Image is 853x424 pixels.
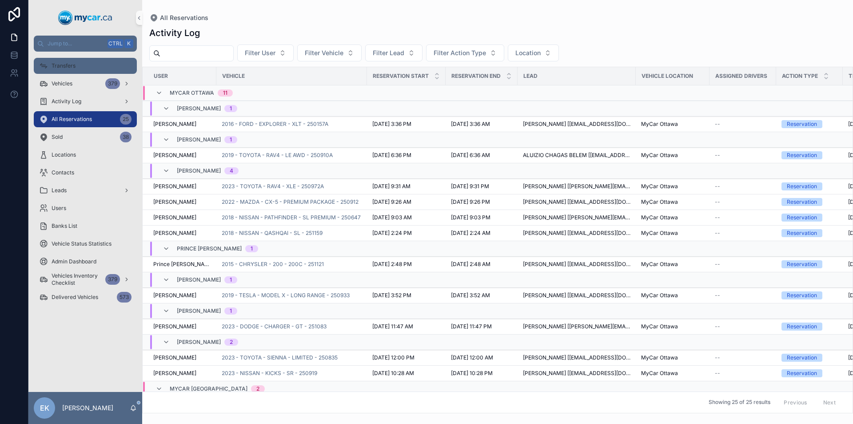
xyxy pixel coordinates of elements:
[177,167,221,174] span: [PERSON_NAME]
[170,89,214,97] span: MyCar Ottawa
[52,187,67,194] span: Leads
[230,339,233,346] div: 2
[154,73,168,80] span: User
[52,294,98,301] span: Delivered Vehicles
[230,167,233,174] div: 4
[52,222,77,230] span: Banks List
[105,78,120,89] div: 379
[28,52,142,317] div: scrollable content
[523,183,630,190] span: [PERSON_NAME] [[PERSON_NAME][EMAIL_ADDRESS][PERSON_NAME][DOMAIN_NAME]]
[160,13,208,22] span: All Reservations
[451,370,493,377] span: [DATE] 10:28 PM
[52,62,76,69] span: Transfers
[34,76,137,92] a: Vehicles379
[222,183,324,190] a: 2023 - TOYOTA - RAV4 - XLE - 250972A
[34,111,137,127] a: All Reservations25
[523,121,630,128] span: [PERSON_NAME] [[EMAIL_ADDRESS][DOMAIN_NAME]]
[52,205,66,212] span: Users
[787,182,817,190] div: Reservation
[715,73,767,80] span: Assigned Drivers
[34,147,137,163] a: Locations
[125,40,132,47] span: K
[641,121,678,128] span: MyCar Ottawa
[34,271,137,287] a: Vehicles Inventory Checklist379
[523,261,630,268] span: [PERSON_NAME] [[EMAIL_ADDRESS][DOMAIN_NAME]]
[177,136,221,143] span: [PERSON_NAME]
[237,44,294,61] button: Select Button
[34,289,137,305] a: Delivered Vehicles573
[305,48,343,57] span: Filter Vehicle
[451,214,490,221] span: [DATE] 9:03 PM
[149,27,200,39] h1: Activity Log
[523,354,630,361] span: [PERSON_NAME] [[EMAIL_ADDRESS][DOMAIN_NAME]]
[52,133,63,141] span: Sold
[641,183,678,190] span: MyCar Ottawa
[641,214,678,221] span: MyCar Ottawa
[34,236,137,252] a: Vehicle Status Statistics
[715,214,720,221] span: --
[523,292,630,299] span: [PERSON_NAME] [[EMAIL_ADDRESS][DOMAIN_NAME]]
[715,183,720,190] span: --
[230,307,232,315] div: 1
[787,260,817,268] div: Reservation
[52,169,74,176] span: Contacts
[34,218,137,234] a: Banks List
[34,182,137,198] a: Leads
[34,58,137,74] a: Transfers
[34,129,137,145] a: Sold38
[34,36,137,52] button: Jump to...CtrlK
[153,230,196,237] span: [PERSON_NAME]
[787,323,817,331] div: Reservation
[426,44,504,61] button: Select Button
[230,276,232,283] div: 1
[177,339,221,346] span: [PERSON_NAME]
[451,292,490,299] span: [DATE] 3:52 AM
[177,307,221,315] span: [PERSON_NAME]
[372,152,411,159] span: [DATE] 6:36 PM
[641,230,678,237] span: MyCar Ottawa
[641,292,678,299] span: MyCar Ottawa
[787,291,817,299] div: Reservation
[222,370,317,377] span: 2023 - NISSAN - KICKS - SR - 250919
[641,261,678,268] span: MyCar Ottawa
[451,354,493,361] span: [DATE] 12:00 AM
[222,152,333,159] a: 2019 - TOYOTA - RAV4 - LE AWD - 250910A
[523,323,630,330] span: [PERSON_NAME] [[PERSON_NAME][EMAIL_ADDRESS][DOMAIN_NAME]]
[222,292,350,299] a: 2019 - TESLA - MODEL X - LONG RANGE - 250933
[153,292,196,299] span: [PERSON_NAME]
[177,105,221,112] span: [PERSON_NAME]
[153,323,196,330] span: [PERSON_NAME]
[230,136,232,143] div: 1
[641,370,678,377] span: MyCar Ottawa
[40,403,49,413] span: EK
[372,261,412,268] span: [DATE] 2:48 PM
[715,121,720,128] span: --
[245,48,275,57] span: Filter User
[372,198,411,206] span: [DATE] 9:26 AM
[34,165,137,181] a: Contacts
[48,40,104,47] span: Jump to...
[641,198,678,206] span: MyCar Ottawa
[170,385,247,392] span: MyCar [GEOGRAPHIC_DATA]
[372,323,413,330] span: [DATE] 11:47 AM
[153,214,196,221] span: [PERSON_NAME]
[222,354,338,361] a: 2023 - TOYOTA - SIENNA - LIMITED - 250835
[715,354,720,361] span: --
[52,116,92,123] span: All Reservations
[52,80,72,87] span: Vehicles
[641,323,678,330] span: MyCar Ottawa
[222,198,359,206] a: 2022 - MAZDA - CX-5 - PREMIUM PACKAGE - 250912
[222,323,327,330] span: 2023 - DODGE - CHARGER - GT - 251083
[52,258,96,265] span: Admin Dashboard
[251,245,253,252] div: 1
[451,323,492,330] span: [DATE] 11:47 PM
[451,230,490,237] span: [DATE] 2:24 AM
[787,151,817,159] div: Reservation
[451,73,501,80] span: Reservation End
[52,272,102,287] span: Vehicles Inventory Checklist
[120,132,132,142] div: 38
[222,230,323,237] a: 2018 - NISSAN - QASHQAI - SL - 251159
